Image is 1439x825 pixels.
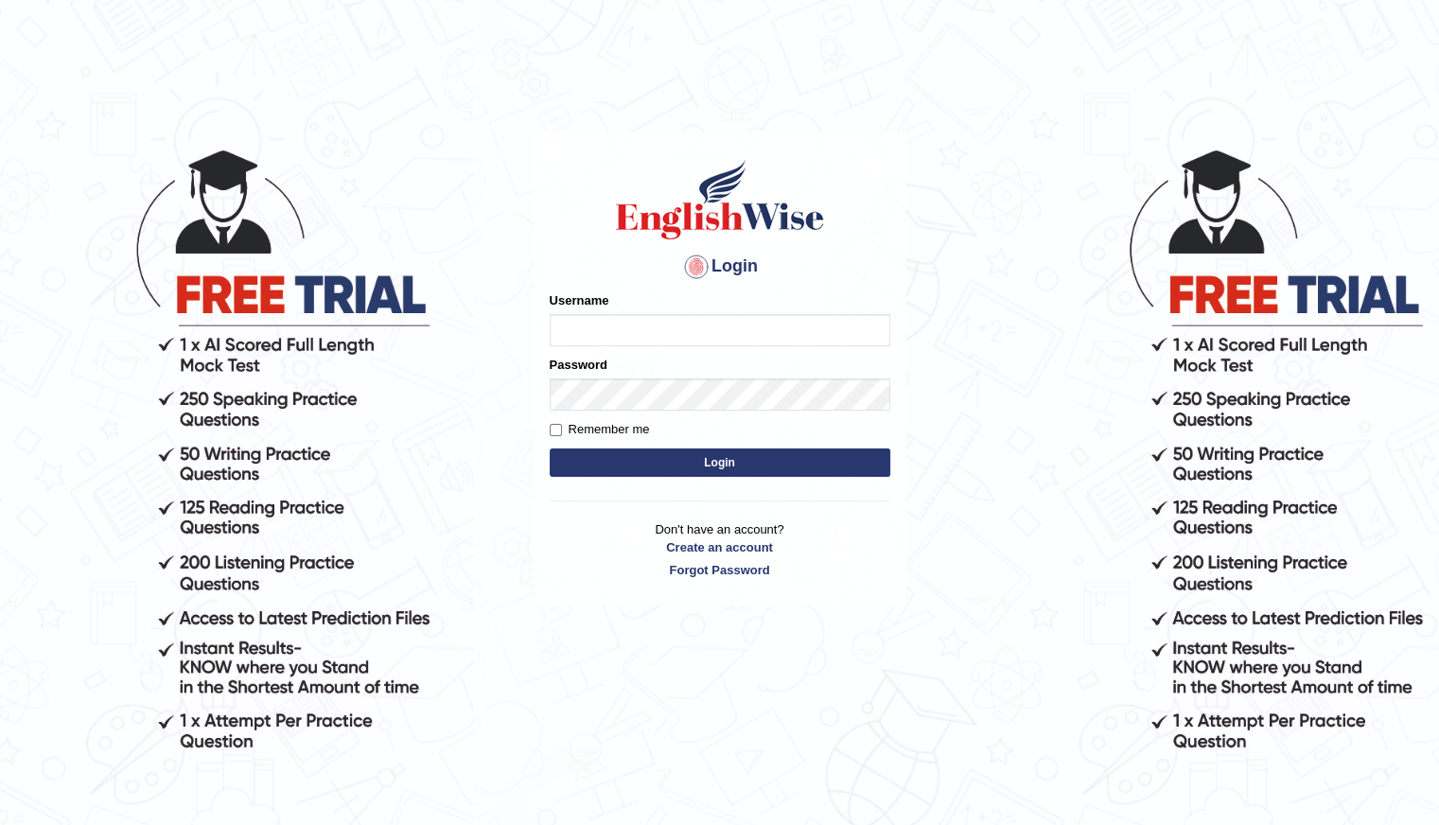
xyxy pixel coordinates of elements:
[550,291,609,309] label: Username
[550,561,890,579] a: Forgot Password
[550,420,650,439] label: Remember me
[550,356,607,374] label: Password
[612,157,828,242] img: Logo of English Wise sign in for intelligent practice with AI
[550,252,890,282] h4: Login
[550,448,890,477] button: Login
[550,538,890,556] a: Create an account
[550,424,562,436] input: Remember me
[550,520,890,579] p: Don't have an account?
